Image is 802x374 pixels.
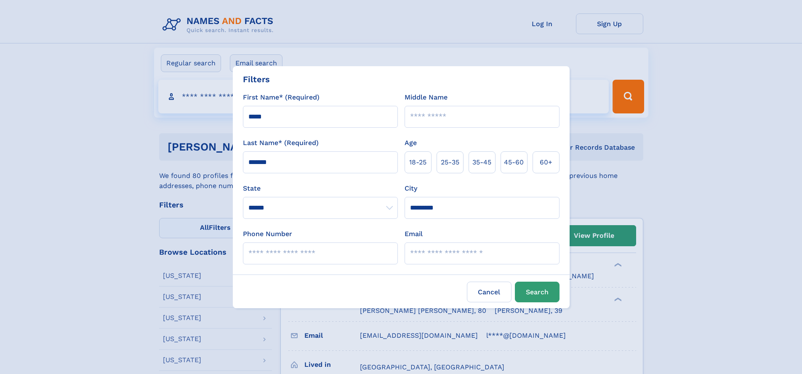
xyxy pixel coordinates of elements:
span: 45‑60 [504,157,524,167]
span: 18‑25 [409,157,426,167]
label: First Name* (Required) [243,92,320,102]
label: Cancel [467,282,512,302]
span: 60+ [540,157,552,167]
span: 25‑35 [441,157,459,167]
span: 35‑45 [472,157,491,167]
div: Filters [243,73,270,86]
button: Search [515,282,560,302]
label: Last Name* (Required) [243,138,319,148]
label: Middle Name [405,92,448,102]
label: City [405,183,417,194]
label: Phone Number [243,229,292,239]
label: State [243,183,398,194]
label: Email [405,229,423,239]
label: Age [405,138,417,148]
